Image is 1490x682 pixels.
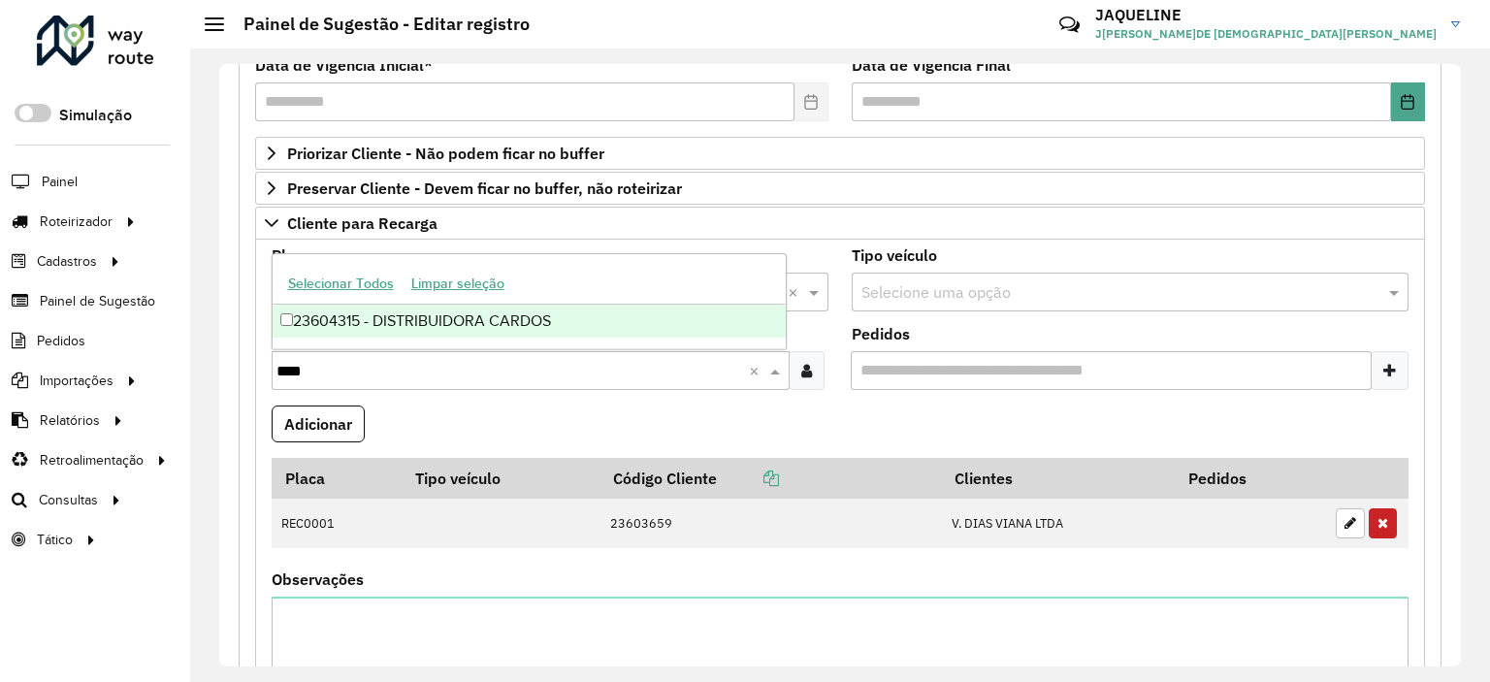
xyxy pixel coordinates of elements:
label: Tipo veículo [852,244,937,267]
span: Priorizar Cliente - Não podem ficar no buffer [287,146,604,161]
th: Clientes [941,458,1175,499]
h3: JAQUELINE [1095,6,1437,24]
button: Choose Date [1391,82,1425,121]
div: 23604315 - DISTRIBUIDORA CARDOS [273,305,787,338]
a: Cliente para Recarga [255,207,1425,240]
label: Data de Vigência Inicial [255,53,433,77]
span: Importações [40,371,113,391]
td: REC0001 [272,499,402,549]
span: Clear all [749,359,765,382]
th: Tipo veículo [402,458,600,499]
span: Cadastros [37,251,97,272]
span: Relatórios [40,410,100,431]
a: Priorizar Cliente - Não podem ficar no buffer [255,137,1425,170]
span: Consultas [39,490,98,510]
button: Adicionar [272,406,365,442]
span: Preservar Cliente - Devem ficar no buffer, não roteirizar [287,180,682,196]
label: Observações [272,568,364,591]
td: 23603659 [600,499,942,549]
button: Selecionar Todos [279,269,403,299]
span: Clear all [788,280,804,304]
h2: Painel de Sugestão - Editar registro [224,14,530,35]
td: V. DIAS VIANA LTDA [941,499,1175,549]
label: Simulação [59,104,132,127]
a: Preservar Cliente - Devem ficar no buffer, não roteirizar [255,172,1425,205]
span: Retroalimentação [40,450,144,471]
span: Tático [37,530,73,550]
th: Pedidos [1175,458,1325,499]
label: Data de Vigência Final [852,53,1011,77]
span: Roteirizador [40,211,113,232]
label: Placa [272,244,311,267]
th: Placa [272,458,402,499]
span: Cliente para Recarga [287,215,437,231]
label: Pedidos [852,322,910,345]
span: Pedidos [37,331,85,351]
span: Painel [42,172,78,192]
th: Código Cliente [600,458,942,499]
ng-dropdown-panel: Options list [272,253,788,349]
button: Limpar seleção [403,269,513,299]
span: Painel de Sugestão [40,291,155,311]
a: Contato Rápido [1049,4,1090,46]
a: Copiar [717,469,779,488]
span: J[PERSON_NAME]DE [DEMOGRAPHIC_DATA][PERSON_NAME] [1095,25,1437,43]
